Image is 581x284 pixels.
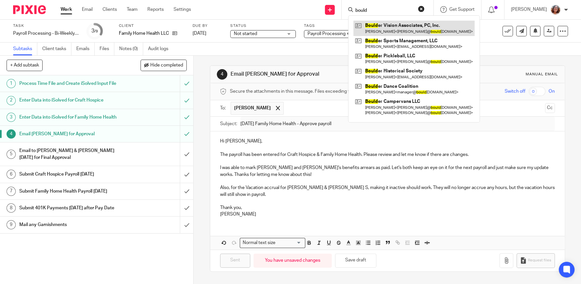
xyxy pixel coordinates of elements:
[13,30,79,37] div: Payroll Processing - Bi-Weekly - Family Home Health
[174,6,191,13] a: Settings
[13,43,37,55] a: Subtasks
[253,254,332,268] div: You have unsaved changes
[231,71,401,78] h1: Email [PERSON_NAME] for Approval
[220,211,555,218] p: [PERSON_NAME]
[418,6,424,12] button: Clear
[335,254,376,268] button: Save draft
[119,30,169,37] p: Family Home Health LLC
[217,69,227,80] div: 4
[7,170,16,179] div: 6
[141,60,187,71] button: Hide completed
[304,23,369,28] label: Tags
[511,6,547,13] p: [PERSON_NAME]
[150,63,183,68] span: Hide completed
[193,23,222,28] label: Due by
[100,43,114,55] a: Files
[516,253,554,268] button: Request files
[61,6,72,13] a: Work
[234,105,271,111] span: [PERSON_NAME]
[147,6,164,13] a: Reports
[526,72,558,77] div: Manual email
[7,129,16,139] div: 4
[220,198,555,211] p: Thank you,
[94,29,98,33] small: /9
[308,31,353,36] span: Payroll Processing + 2
[505,88,525,95] span: Switch off
[119,23,184,28] label: Client
[7,113,16,122] div: 3
[449,7,475,12] span: Get Support
[7,79,16,88] div: 1
[549,88,555,95] span: On
[82,6,93,13] a: Email
[19,146,122,162] h1: Email to [PERSON_NAME] & [PERSON_NAME] [DATE] for Final Approval
[220,105,227,111] label: To:
[193,31,206,36] span: [DATE]
[7,203,16,213] div: 8
[220,138,555,144] p: Hi [PERSON_NAME],
[230,88,449,95] span: Secure the attachments in this message. Files exceeding the size limit (10MB) will be secured aut...
[355,8,414,14] input: Search
[220,184,555,198] p: Also, for the Vacation accrual for [PERSON_NAME] & [PERSON_NAME] S, making it inactive should wor...
[103,6,117,13] a: Clients
[19,186,122,196] h1: Submit Family Home Health Payroll [DATE]
[220,121,237,127] label: Subject:
[19,220,122,230] h1: Mail any Garnishments
[148,43,173,55] a: Audit logs
[220,254,250,268] input: Sent
[91,27,98,35] div: 3
[550,5,561,15] img: LB%20Reg%20Headshot%208-2-23.jpg
[545,103,555,113] button: Cc
[241,239,277,246] span: Normal text size
[220,164,555,178] p: I was able to mark [PERSON_NAME] and [PERSON_NAME]'s benefits arrears as paid. Let's both keep an...
[7,187,16,196] div: 7
[278,239,301,246] input: Search for option
[7,220,16,229] div: 9
[19,112,122,122] h1: Enter Data into iSolved for Family Home Health
[19,169,122,179] h1: Submit Craft Hospice Payroll [DATE]
[7,60,43,71] button: + Add subtask
[119,43,143,55] a: Notes (0)
[234,31,257,36] span: Not started
[76,43,95,55] a: Emails
[127,6,138,13] a: Team
[240,238,305,248] div: Search for option
[7,150,16,159] div: 5
[528,258,551,263] span: Request files
[19,95,122,105] h1: Enter Data into iSolved for Craft Hospice
[13,5,46,14] img: Pixie
[220,151,555,158] p: The payroll has been entered for Craft Hospice & Family Home Health. Please review and let me kno...
[19,79,122,88] h1: Process Time File and Create iSolved Input File
[19,203,122,213] h1: Submit 401K Payments [DATE] after Pay Date
[13,23,79,28] label: Task
[42,43,71,55] a: Client tasks
[7,96,16,105] div: 2
[230,23,296,28] label: Status
[19,129,122,139] h1: Email [PERSON_NAME] for Approval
